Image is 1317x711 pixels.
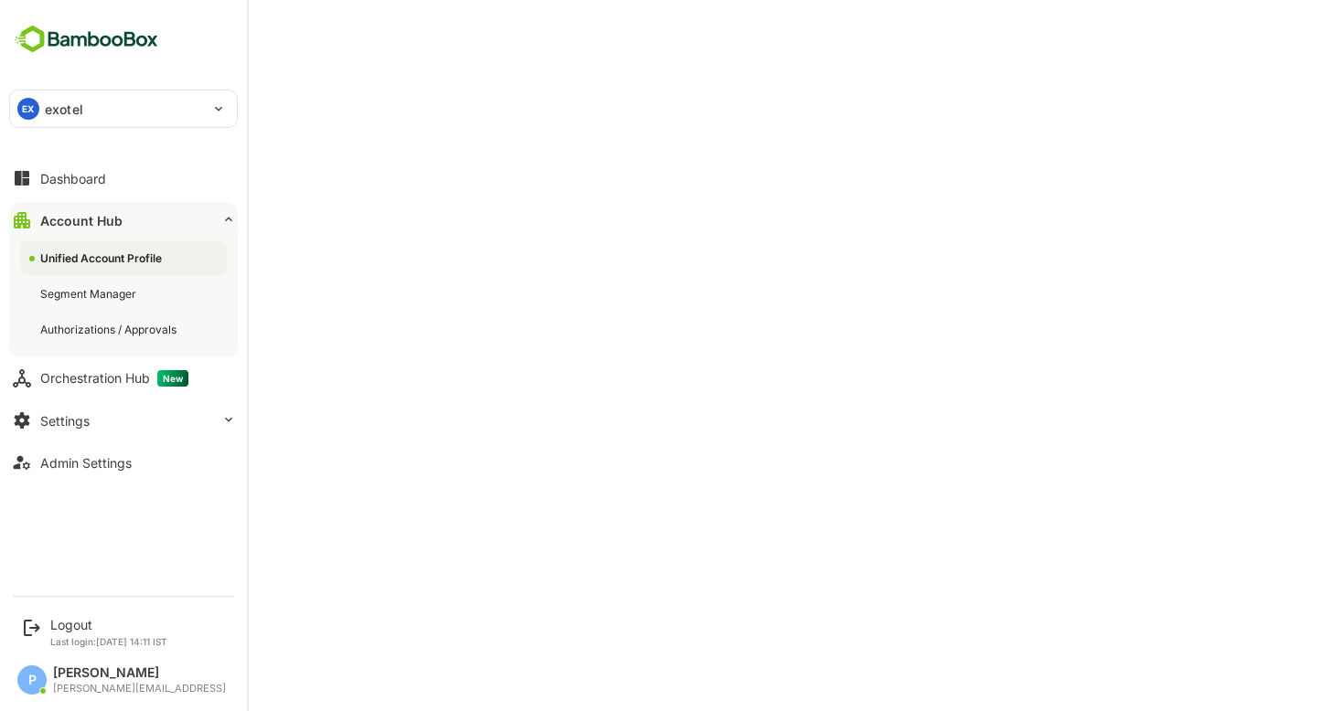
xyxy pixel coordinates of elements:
[53,665,226,681] div: [PERSON_NAME]
[50,617,167,632] div: Logout
[157,370,188,387] span: New
[40,286,140,302] div: Segment Manager
[9,402,238,439] button: Settings
[9,202,238,239] button: Account Hub
[9,160,238,196] button: Dashboard
[40,250,166,266] div: Unified Account Profile
[9,444,238,481] button: Admin Settings
[40,213,123,228] div: Account Hub
[45,100,83,119] p: exotel
[10,90,237,127] div: EXexotel
[40,370,188,387] div: Orchestration Hub
[9,360,238,397] button: Orchestration HubNew
[40,413,90,429] div: Settings
[17,98,39,120] div: EX
[9,22,164,57] img: BambooboxFullLogoMark.5f36c76dfaba33ec1ec1367b70bb1252.svg
[40,455,132,471] div: Admin Settings
[17,665,47,695] div: P
[40,322,180,337] div: Authorizations / Approvals
[53,683,226,695] div: [PERSON_NAME][EMAIL_ADDRESS]
[40,171,106,186] div: Dashboard
[50,636,167,647] p: Last login: [DATE] 14:11 IST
